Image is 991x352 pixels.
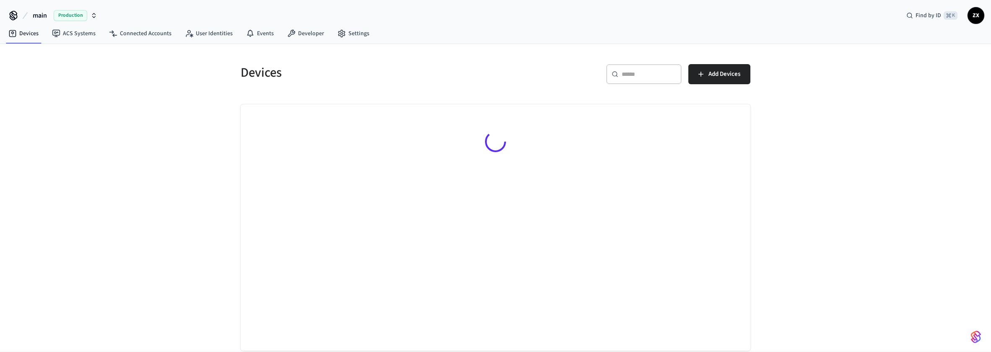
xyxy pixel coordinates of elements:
[2,26,45,41] a: Devices
[33,10,47,21] span: main
[54,10,87,21] span: Production
[916,11,941,20] span: Find by ID
[331,26,376,41] a: Settings
[944,11,957,20] span: ⌘ K
[280,26,331,41] a: Developer
[968,8,983,23] span: ZX
[45,26,102,41] a: ACS Systems
[241,64,490,81] h5: Devices
[688,64,750,84] button: Add Devices
[968,7,984,24] button: ZX
[971,330,981,344] img: SeamLogoGradient.69752ec5.svg
[239,26,280,41] a: Events
[102,26,178,41] a: Connected Accounts
[178,26,239,41] a: User Identities
[900,8,964,23] div: Find by ID⌘ K
[708,69,740,80] span: Add Devices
